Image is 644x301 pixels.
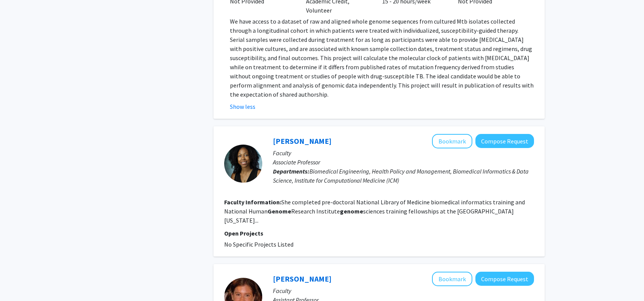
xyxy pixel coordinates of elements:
p: Associate Professor [273,158,534,167]
b: Departments: [273,167,309,175]
iframe: Chat [6,267,32,295]
button: Compose Request to Christine Ladd-Acosta [475,272,534,286]
button: Add Casey Overby Taylor to Bookmarks [432,134,472,148]
button: Add Christine Ladd-Acosta to Bookmarks [432,272,472,286]
b: Genome [268,207,291,215]
p: Faculty [273,148,534,158]
span: Biomedical Engineering, Health Policy and Management, Biomedical Informatics & Data Science, Inst... [273,167,529,184]
p: We have access to a dataset of raw and aligned whole genome sequences from cultured Mtb isolates ... [230,17,534,99]
b: Faculty Information: [224,198,281,206]
a: [PERSON_NAME] [273,136,332,146]
p: Open Projects [224,229,534,238]
b: genome [340,207,363,215]
button: Show less [230,102,255,111]
span: No Specific Projects Listed [224,240,293,248]
a: [PERSON_NAME] [273,274,332,283]
p: Faculty [273,286,534,295]
button: Compose Request to Casey Overby Taylor [475,134,534,148]
fg-read-more: She completed pre-doctoral National Library of Medicine biomedical informatics training and Natio... [224,198,525,224]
